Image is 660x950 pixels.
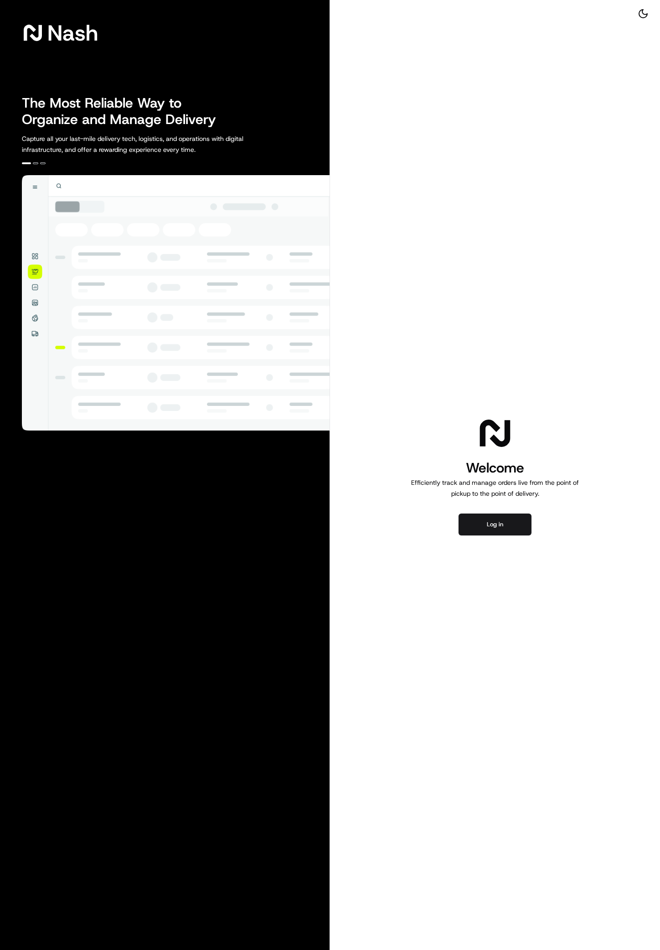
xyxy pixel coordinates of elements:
[22,133,284,155] p: Capture all your last-mile delivery tech, logistics, and operations with digital infrastructure, ...
[407,477,583,499] p: Efficiently track and manage orders live from the point of pickup to the point of delivery.
[22,95,226,128] h2: The Most Reliable Way to Organize and Manage Delivery
[47,24,98,42] span: Nash
[407,459,583,477] h1: Welcome
[22,175,330,431] img: illustration
[459,514,531,535] button: Log in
